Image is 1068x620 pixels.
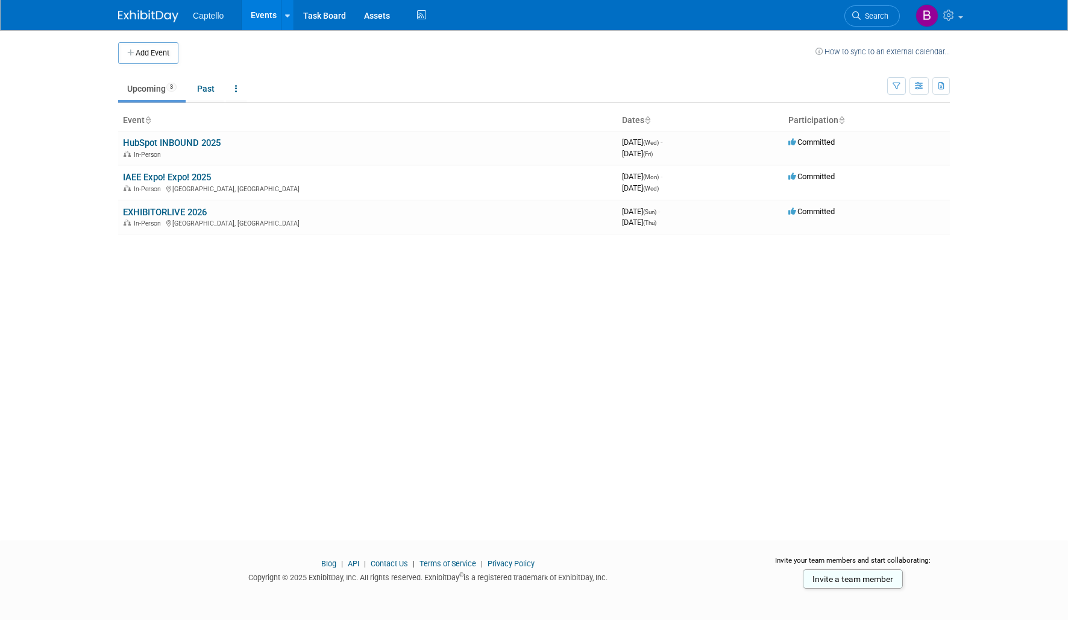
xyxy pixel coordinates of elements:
[622,218,656,227] span: [DATE]
[815,47,950,56] a: How to sync to an external calendar...
[361,559,369,568] span: |
[643,209,656,215] span: (Sun)
[118,10,178,22] img: ExhibitDay
[188,77,224,100] a: Past
[124,151,131,157] img: In-Person Event
[123,183,612,193] div: [GEOGRAPHIC_DATA], [GEOGRAPHIC_DATA]
[123,218,612,227] div: [GEOGRAPHIC_DATA], [GEOGRAPHIC_DATA]
[861,11,888,21] span: Search
[643,185,659,192] span: (Wed)
[803,569,903,589] a: Invite a team member
[321,559,336,568] a: Blog
[123,172,211,183] a: IAEE Expo! Expo! 2025
[643,174,659,180] span: (Mon)
[644,115,650,125] a: Sort by Start Date
[134,151,165,159] span: In-Person
[658,207,660,216] span: -
[622,149,653,158] span: [DATE]
[123,138,221,148] a: HubSpot INBOUND 2025
[488,559,535,568] a: Privacy Policy
[124,185,131,191] img: In-Person Event
[118,110,617,131] th: Event
[643,220,656,226] span: (Thu)
[661,172,662,181] span: -
[419,559,476,568] a: Terms of Service
[622,183,659,192] span: [DATE]
[338,559,346,568] span: |
[123,207,207,218] a: EXHIBITORLIVE 2026
[788,138,835,147] span: Committed
[622,172,662,181] span: [DATE]
[617,110,784,131] th: Dates
[118,42,178,64] button: Add Event
[916,4,938,27] img: Brad Froese
[134,220,165,227] span: In-Person
[118,569,738,583] div: Copyright © 2025 ExhibitDay, Inc. All rights reserved. ExhibitDay is a registered trademark of Ex...
[838,115,844,125] a: Sort by Participation Type
[756,555,950,574] div: Invite your team members and start collaborating:
[844,5,900,27] a: Search
[643,139,659,146] span: (Wed)
[145,115,151,125] a: Sort by Event Name
[788,172,835,181] span: Committed
[410,559,418,568] span: |
[124,220,131,226] img: In-Person Event
[134,185,165,193] span: In-Person
[643,151,653,157] span: (Fri)
[661,138,662,147] span: -
[622,138,662,147] span: [DATE]
[478,559,486,568] span: |
[784,110,950,131] th: Participation
[371,559,408,568] a: Contact Us
[118,77,186,100] a: Upcoming3
[166,83,177,92] span: 3
[459,572,463,578] sup: ®
[622,207,660,216] span: [DATE]
[788,207,835,216] span: Committed
[193,11,224,21] span: Captello
[348,559,359,568] a: API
